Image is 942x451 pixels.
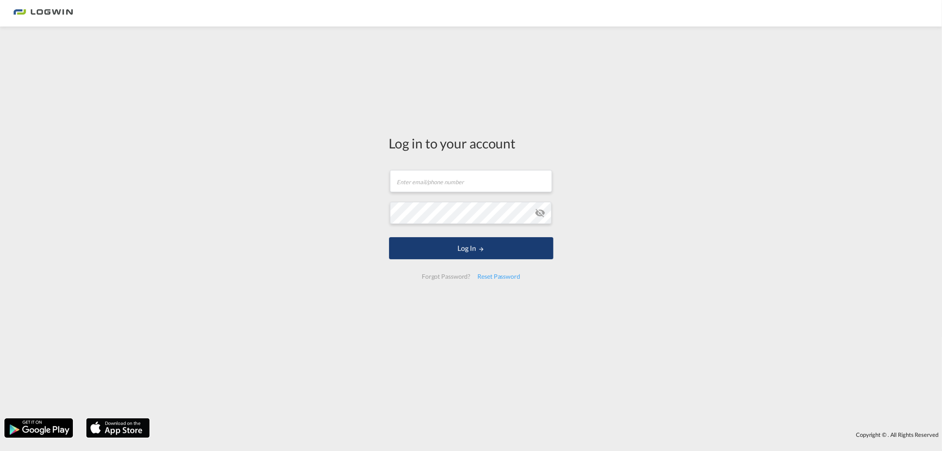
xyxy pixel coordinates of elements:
[4,417,74,439] img: google.png
[389,237,553,259] button: LOGIN
[85,417,151,439] img: apple.png
[418,269,474,284] div: Forgot Password?
[390,170,552,192] input: Enter email/phone number
[389,134,553,152] div: Log in to your account
[13,4,73,23] img: 2761ae10d95411efa20a1f5e0282d2d7.png
[154,427,942,442] div: Copyright © . All Rights Reserved
[535,208,545,218] md-icon: icon-eye-off
[474,269,524,284] div: Reset Password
